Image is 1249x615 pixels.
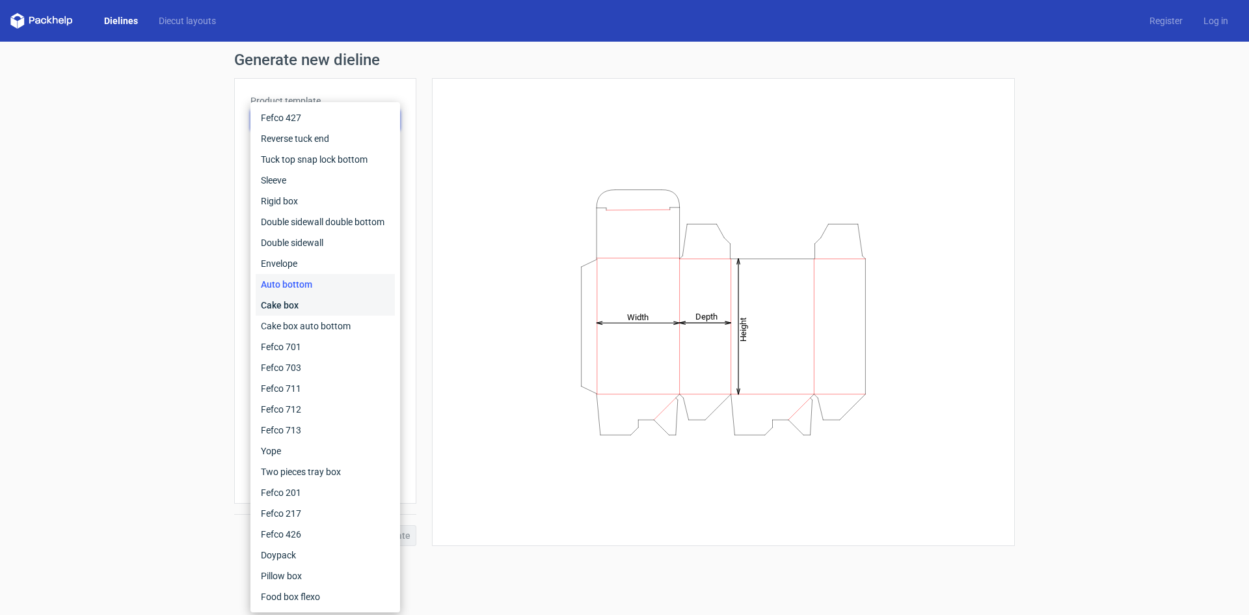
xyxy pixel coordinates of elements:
div: Fefco 711 [256,378,395,399]
div: Cake box [256,295,395,316]
div: Sleeve [256,170,395,191]
div: Yope [256,441,395,461]
a: Diecut layouts [148,14,226,27]
div: Tuck top snap lock bottom [256,149,395,170]
div: Double sidewall double bottom [256,212,395,232]
h1: Generate new dieline [234,52,1015,68]
div: Fefco 427 [256,107,395,128]
div: Fefco 703 [256,357,395,378]
div: Fefco 201 [256,482,395,503]
div: Two pieces tray box [256,461,395,482]
div: Envelope [256,253,395,274]
div: Fefco 217 [256,503,395,524]
a: Register [1139,14,1193,27]
div: Cake box auto bottom [256,316,395,336]
div: Auto bottom [256,274,395,295]
div: Fefco 713 [256,420,395,441]
div: Reverse tuck end [256,128,395,149]
a: Dielines [94,14,148,27]
div: Rigid box [256,191,395,212]
a: Log in [1193,14,1239,27]
tspan: Depth [695,312,718,321]
div: Fefco 712 [256,399,395,420]
tspan: Width [627,312,649,321]
div: Fefco 426 [256,524,395,545]
div: Food box flexo [256,586,395,607]
div: Pillow box [256,566,395,586]
div: Fefco 701 [256,336,395,357]
div: Doypack [256,545,395,566]
div: Double sidewall [256,232,395,253]
tspan: Height [738,317,748,341]
label: Product template [250,94,400,107]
